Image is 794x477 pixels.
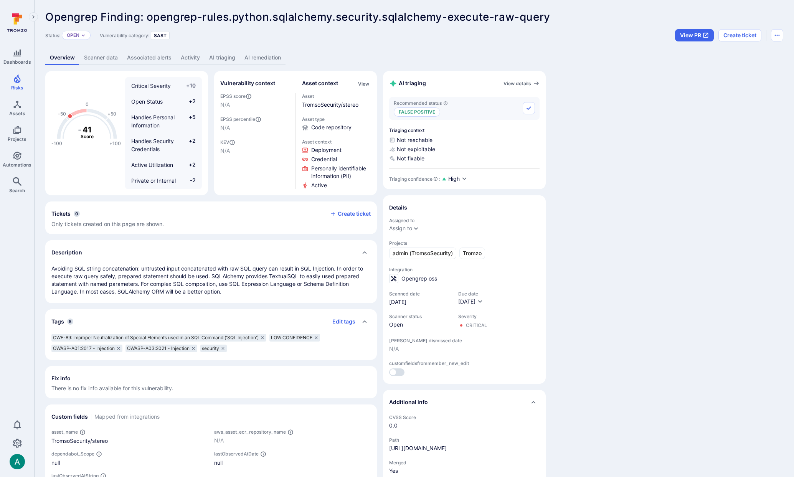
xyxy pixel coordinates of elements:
[202,345,219,352] span: security
[311,165,371,180] span: Click to view evidence
[83,125,92,134] tspan: 41
[81,134,94,139] text: Score
[181,137,196,153] span: +2
[718,29,761,41] button: Create ticket
[51,140,62,146] text: -100
[51,451,94,457] span: dependabot_Scope
[389,360,540,366] span: customfieldsfrommember_new_edit
[11,85,23,91] span: Risks
[3,162,31,168] span: Automations
[86,101,89,107] text: 0
[131,177,176,192] span: Private or Internal Asset
[181,82,196,90] span: +10
[51,221,164,227] span: Only tickets created on this page are shown.
[122,51,176,65] a: Associated alerts
[357,81,371,87] button: View
[45,201,377,234] div: Collapse
[389,248,456,259] a: admin (TromsoSecurity)
[3,59,31,65] span: Dashboards
[45,10,550,23] span: Opengrep Finding: opengrep-rules.python.sqlalchemy.security.sqlalchemy-execute-raw-query
[433,177,438,181] svg: AI Triaging Agent self-evaluates the confidence behind recommended status based on the depth and ...
[220,124,289,132] span: N/A
[72,125,102,139] g: The vulnerability score is based on the parameters defined in the settings
[67,32,79,38] button: Open
[131,98,163,105] span: Open Status
[389,79,426,87] h2: AI triaging
[311,155,337,163] span: Click to view evidence
[311,182,327,189] span: Click to view evidence
[53,345,115,352] span: OWASP-A01:2017 - Injection
[45,309,377,334] div: Collapse tags
[389,314,451,319] span: Scanner status
[389,321,451,328] span: Open
[181,97,196,106] span: +2
[205,51,240,65] a: AI triaging
[443,101,448,106] svg: AI triaging agent's recommendation for vulnerability status
[31,14,36,20] i: Expand navigation menu
[51,413,88,421] h2: Custom fields
[357,79,371,87] div: Click to view all asset context details
[181,177,196,193] span: -2
[51,318,64,325] h2: Tags
[45,201,377,234] section: tickets card
[271,335,312,341] span: LOW CONFIDENCE
[10,454,25,469] div: Arjan Dehar
[389,225,412,231] button: Assign to
[458,314,487,319] span: Severity
[383,390,546,414] div: Collapse
[302,139,371,145] span: Asset context
[389,422,540,429] span: 0.0
[220,139,289,145] span: KEV
[67,319,73,325] span: 5
[389,127,540,133] span: Triaging context
[311,124,352,131] span: Code repository
[109,140,121,146] text: +100
[176,51,205,65] a: Activity
[220,93,289,99] span: EPSS score
[79,51,122,65] a: Scanner data
[94,413,160,421] span: Mapped from integrations
[131,114,175,129] span: Handles Personal Information
[675,29,714,41] button: View PR
[51,437,208,445] div: TromsoSecurity/stereo
[214,437,371,444] p: N/A
[220,79,275,87] h2: Vulnerability context
[45,366,377,398] section: fix info card
[389,437,540,443] span: Path
[125,345,197,352] div: OWASP-A03:2021 - Injection
[389,298,451,306] span: [DATE]
[9,188,25,193] span: Search
[151,31,170,40] div: SAST
[326,315,355,328] button: Edit tags
[214,459,371,467] div: null
[214,429,286,435] span: aws_asset_ecr_repository_name
[311,146,342,154] span: Click to view evidence
[51,334,266,342] div: CWE-89: Improper Neutralization of Special Elements used in an SQL Command ('SQL Injection')
[459,248,485,259] a: Tromzo
[389,267,540,272] span: Integration
[771,29,783,41] button: Options menu
[78,125,81,134] tspan: -
[220,116,289,122] span: EPSS percentile
[10,454,25,469] img: ACg8ocLSa5mPYBaXNx3eFu_EmspyJX0laNWN7cXOFirfQ7srZveEpg=s96-c
[51,429,78,435] span: asset_name
[523,102,535,114] button: Accept recommended status
[389,136,540,144] span: Not reachable
[181,161,196,169] span: +2
[45,33,60,38] span: Status:
[389,291,451,297] span: Scanned date
[394,100,448,106] span: Recommended status
[389,176,440,182] div: Triaging confidence :
[214,451,259,457] span: lastObservedAtDate
[53,335,259,341] span: CWE-89: Improper Neutralization of Special Elements used in an SQL Command ('SQL Injection')
[200,345,227,352] div: security
[9,111,25,116] span: Assets
[131,83,171,89] span: Critical Severity
[45,51,783,65] div: Vulnerability tabs
[383,195,546,384] section: details card
[181,113,196,129] span: +5
[51,249,82,256] h2: Description
[458,298,475,305] span: [DATE]
[389,155,540,162] span: Not fixable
